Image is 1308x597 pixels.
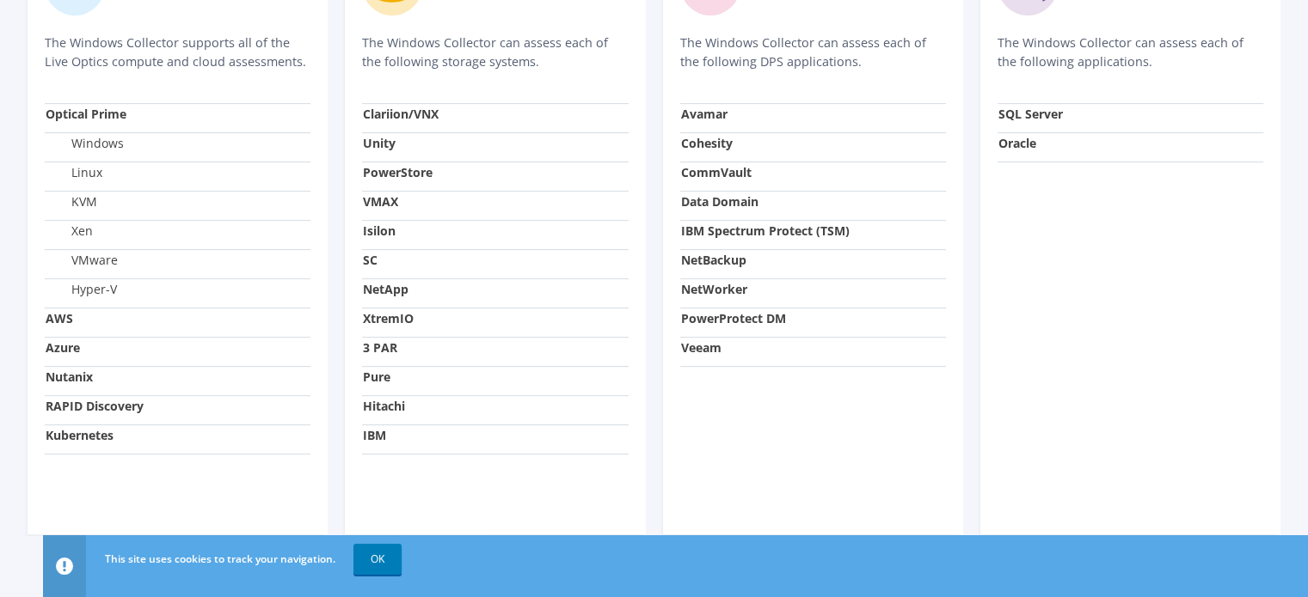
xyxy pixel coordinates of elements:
strong: IBM Spectrum Protect (TSM) [681,222,850,239]
span: This site uses cookies to track your navigation. [105,551,335,566]
strong: Isilon [363,222,396,239]
label: Xen [46,222,93,240]
strong: Clariion/VNX [363,106,439,122]
strong: Cohesity [681,135,733,151]
strong: Data Domain [681,193,758,210]
strong: Hitachi [363,398,405,414]
strong: PowerStore [363,164,433,180]
label: Hyper-V [46,281,117,298]
strong: Pure [363,369,390,385]
p: The Windows Collector supports all of the Live Optics compute and cloud assessments. [45,34,310,71]
strong: NetWorker [681,281,747,297]
p: The Windows Collector can assess each of the following DPS applications. [680,34,946,71]
strong: XtremIO [363,310,414,326]
strong: Azure [46,339,80,356]
strong: CommVault [681,164,752,180]
label: VMware [46,252,118,269]
strong: SC [363,252,378,268]
strong: NetBackup [681,252,746,268]
strong: VMAX [363,193,398,210]
strong: NetApp [363,281,408,297]
strong: Oracle [998,135,1036,151]
strong: SQL Server [998,106,1063,122]
label: KVM [46,193,97,210]
strong: Nutanix [46,369,93,385]
strong: IBM [363,427,386,443]
strong: Veeam [681,339,722,356]
strong: Kubernetes [46,427,114,443]
p: The Windows Collector can assess each of the following applications. [998,34,1263,71]
strong: PowerProtect DM [681,310,786,326]
strong: Optical Prime [46,106,126,122]
a: OK [353,544,402,575]
label: Linux [46,164,102,181]
p: The Windows Collector can assess each of the following storage systems. [362,34,628,71]
strong: AWS [46,310,73,326]
label: Windows [46,135,124,152]
strong: Avamar [681,106,728,122]
strong: RAPID Discovery [46,398,144,414]
strong: Unity [363,135,396,151]
strong: 3 PAR [363,339,397,356]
